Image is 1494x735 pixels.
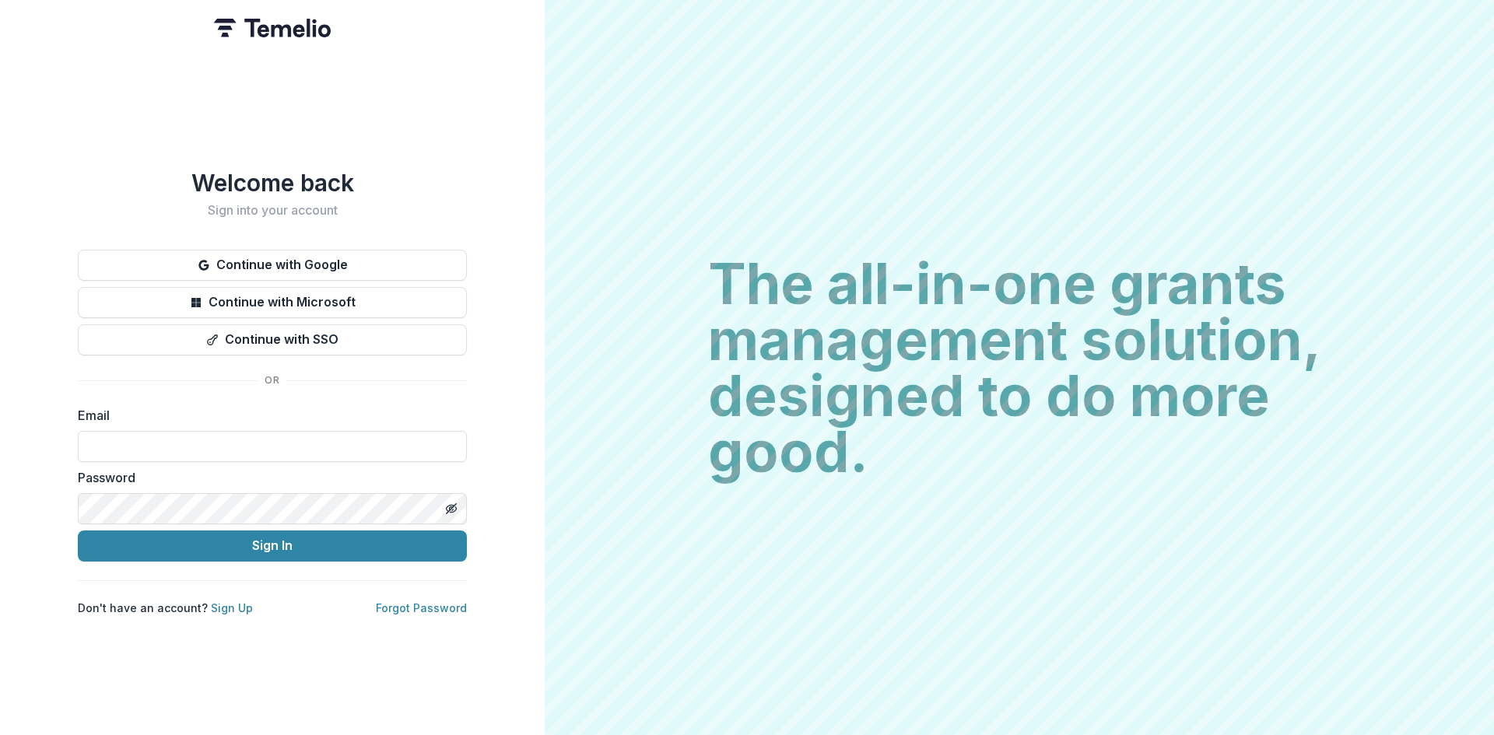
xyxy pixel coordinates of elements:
button: Toggle password visibility [439,496,464,521]
button: Continue with Microsoft [78,287,467,318]
label: Email [78,406,458,425]
a: Sign Up [211,601,253,614]
label: Password [78,468,458,487]
button: Sign In [78,530,467,562]
img: Temelio [214,19,331,37]
button: Continue with SSO [78,324,467,355]
h2: Sign into your account [78,203,467,218]
button: Continue with Google [78,250,467,281]
h1: Welcome back [78,169,467,197]
p: Don't have an account? [78,600,253,616]
a: Forgot Password [376,601,467,614]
